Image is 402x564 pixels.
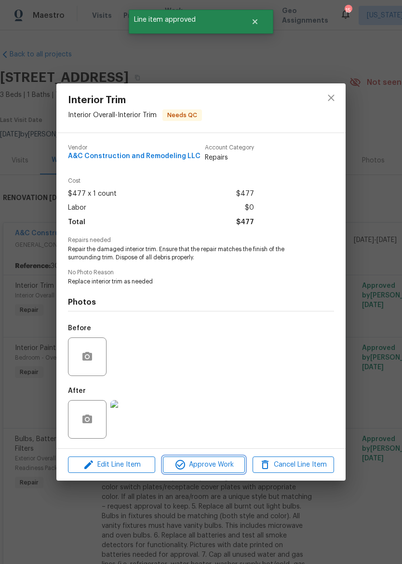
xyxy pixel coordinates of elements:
[236,187,254,201] span: $477
[320,86,343,109] button: close
[68,145,201,151] span: Vendor
[68,112,157,119] span: Interior Overall - Interior Trim
[163,110,201,120] span: Needs QC
[68,95,202,106] span: Interior Trim
[129,10,239,30] span: Line item approved
[68,388,86,394] h5: After
[345,6,351,15] div: 15
[68,245,308,262] span: Repair the damaged interior trim. Ensure that the repair matches the finish of the surrounding tr...
[68,325,91,332] h5: Before
[68,457,155,473] button: Edit Line Item
[166,459,241,471] span: Approve Work
[71,459,152,471] span: Edit Line Item
[68,269,334,276] span: No Photo Reason
[253,457,334,473] button: Cancel Line Item
[68,278,308,286] span: Replace interior trim as needed
[239,12,271,31] button: Close
[68,215,85,229] span: Total
[68,297,334,307] h4: Photos
[255,459,331,471] span: Cancel Line Item
[68,237,334,243] span: Repairs needed
[163,457,244,473] button: Approve Work
[245,201,254,215] span: $0
[205,145,254,151] span: Account Category
[68,187,117,201] span: $477 x 1 count
[236,215,254,229] span: $477
[68,178,254,184] span: Cost
[205,153,254,162] span: Repairs
[68,153,201,160] span: A&C Construction and Remodeling LLC
[68,201,86,215] span: Labor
